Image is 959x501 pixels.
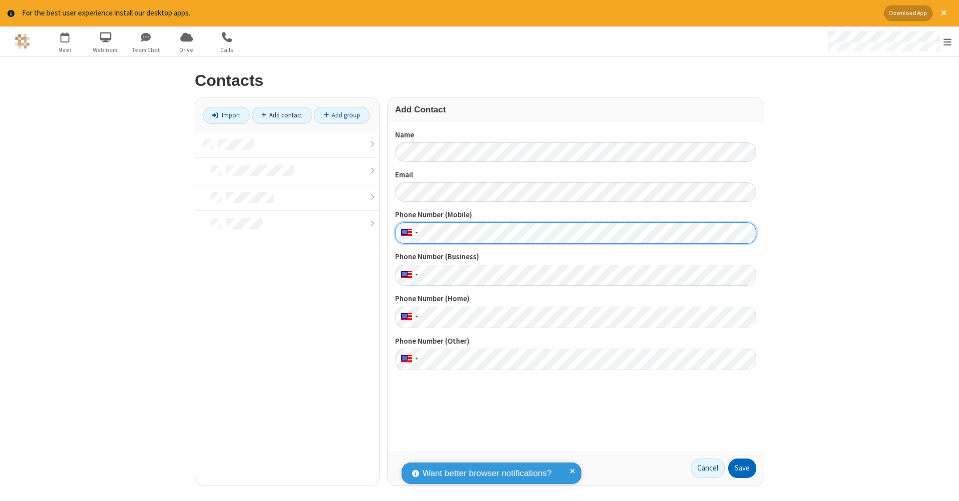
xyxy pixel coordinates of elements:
[395,307,421,328] div: United States: + 1
[87,45,124,54] span: Webinars
[127,45,165,54] span: Team Chat
[15,34,30,49] img: QA Selenium DO NOT DELETE OR CHANGE
[395,265,421,286] div: United States: + 1
[395,349,421,370] div: United States: + 1
[936,5,952,21] button: Close alert
[252,107,312,124] a: Add contact
[208,45,246,54] span: Calls
[395,293,756,305] label: Phone Number (Home)
[818,26,959,56] div: Open menu
[728,459,756,479] button: Save
[691,459,725,479] a: Cancel
[168,45,205,54] span: Drive
[395,105,756,114] h3: Add Contact
[22,7,877,19] div: For the best user experience install our desktop apps.
[395,169,756,181] label: Email
[314,107,370,124] a: Add group
[395,251,756,263] label: Phone Number (Business)
[884,5,933,21] button: Download App
[395,209,756,221] label: Phone Number (Mobile)
[3,26,41,56] button: Logo
[423,467,551,480] span: Want better browser notifications?
[395,222,421,244] div: United States: + 1
[203,107,250,124] a: Import
[195,72,764,89] h2: Contacts
[46,45,84,54] span: Meet
[395,336,756,347] label: Phone Number (Other)
[395,129,756,141] label: Name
